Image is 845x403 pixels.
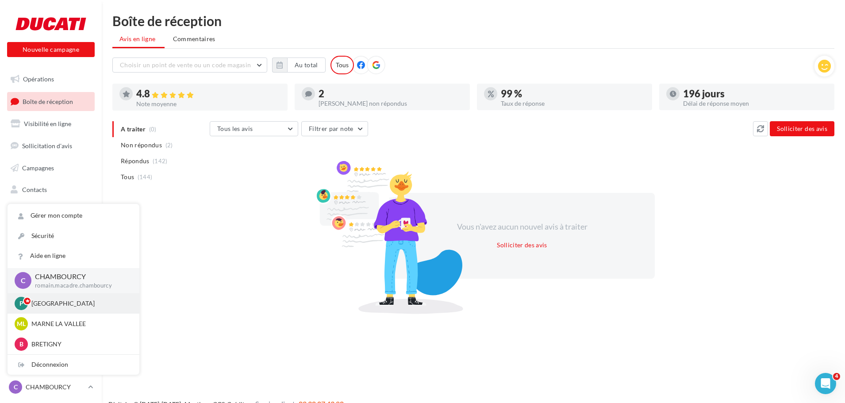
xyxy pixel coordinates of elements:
div: 2 [319,89,463,99]
a: C CHAMBOURCY [7,379,95,395]
div: Tous [330,56,354,74]
a: Aide en ligne [8,246,139,266]
div: [PERSON_NAME] non répondus [319,100,463,107]
span: C [14,383,18,391]
div: Taux de réponse [501,100,645,107]
button: Solliciter des avis [770,121,834,136]
span: Visibilité en ligne [24,120,71,127]
a: Opérations [5,70,96,88]
a: Calendrier [5,225,96,243]
span: Tous [121,173,134,181]
p: romain.macadre.chambourcy [35,282,125,290]
div: Déconnexion [8,355,139,375]
button: Au total [287,58,326,73]
a: Contacts [5,180,96,199]
div: 99 % [501,89,645,99]
a: Boîte de réception [5,92,96,111]
button: Choisir un point de vente ou un code magasin [112,58,267,73]
button: Filtrer par note [301,121,368,136]
div: Délai de réponse moyen [683,100,827,107]
button: Solliciter des avis [493,240,551,250]
span: B [19,340,23,349]
span: Boîte de réception [23,97,73,105]
p: BRETIGNY [31,340,129,349]
span: Commentaires [173,35,215,43]
div: 4.8 [136,89,280,99]
span: Répondus [121,157,150,165]
span: C [21,276,26,286]
span: Non répondus [121,141,162,150]
span: (142) [153,157,168,165]
button: Tous les avis [210,121,298,136]
span: (144) [138,173,153,180]
a: Médiathèque [5,203,96,221]
button: Au total [272,58,326,73]
a: Sécurité [8,226,139,246]
span: Sollicitation d'avis [22,142,72,150]
p: CHAMBOURCY [35,272,125,282]
a: Sollicitation d'avis [5,137,96,155]
div: 196 jours [683,89,827,99]
div: Vous n'avez aucun nouvel avis à traiter [446,221,598,233]
span: Opérations [23,75,54,83]
p: MARNE LA VALLEE [31,319,129,328]
p: CHAMBOURCY [26,383,84,391]
span: ML [17,319,26,328]
p: [GEOGRAPHIC_DATA] [31,299,129,308]
span: 4 [833,373,840,380]
div: Boîte de réception [112,14,834,27]
button: Nouvelle campagne [7,42,95,57]
div: Note moyenne [136,101,280,107]
span: Campagnes [22,164,54,171]
a: Visibilité en ligne [5,115,96,133]
a: Gérer mon compte [8,206,139,226]
span: Contacts [22,186,47,193]
a: Campagnes [5,159,96,177]
span: P [19,299,23,308]
span: Tous les avis [217,125,253,132]
iframe: Intercom live chat [815,373,836,394]
span: Choisir un point de vente ou un code magasin [120,61,251,69]
span: (2) [165,142,173,149]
